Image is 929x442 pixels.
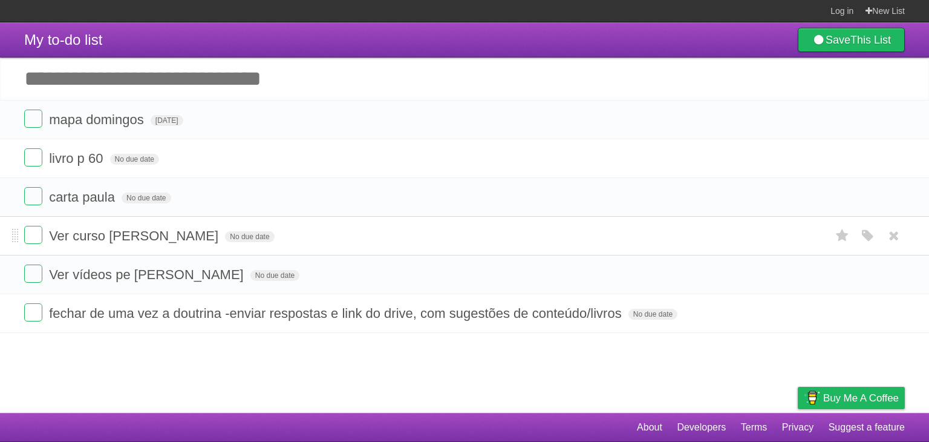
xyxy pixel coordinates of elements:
span: No due date [110,154,159,165]
span: fechar de uma vez a doutrina -enviar respostas e link do drive, com sugestões de conteúdo/livros [49,306,625,321]
span: No due date [250,270,299,281]
label: Done [24,226,42,244]
label: Done [24,265,42,283]
b: This List [850,34,891,46]
label: Done [24,303,42,322]
span: mapa domingos [49,112,147,127]
span: carta paula [49,190,118,205]
span: [DATE] [151,115,183,126]
img: Buy me a coffee [804,388,820,408]
label: Done [24,187,42,205]
a: Developers [677,416,726,439]
span: livro p 60 [49,151,106,166]
span: No due date [628,309,677,320]
a: Buy me a coffee [798,387,905,409]
span: My to-do list [24,31,102,48]
span: Buy me a coffee [823,388,899,409]
span: No due date [122,193,171,203]
span: No due date [225,231,274,242]
a: Privacy [782,416,813,439]
a: About [637,416,662,439]
span: Ver curso [PERSON_NAME] [49,228,221,243]
label: Star task [831,226,854,246]
label: Done [24,110,42,128]
span: Ver vídeos pe [PERSON_NAME] [49,267,247,282]
a: Terms [741,416,768,439]
label: Done [24,148,42,167]
a: SaveThis List [798,28,905,52]
a: Suggest a feature [829,416,905,439]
